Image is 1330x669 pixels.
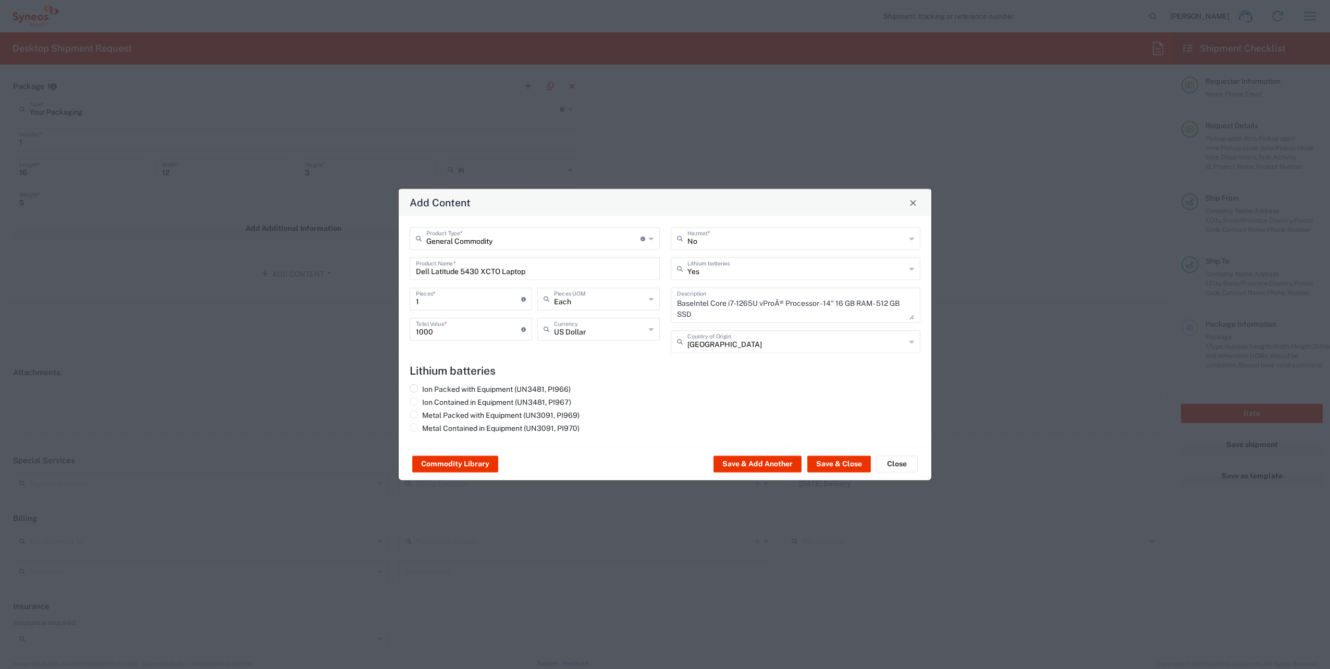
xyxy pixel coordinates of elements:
button: Save & Close [807,456,871,473]
label: Ion Contained in Equipment (UN3481, PI967) [410,398,571,407]
h4: Add Content [410,195,471,210]
button: Close [906,195,920,210]
h4: Lithium batteries [410,364,920,377]
button: Commodity Library [412,456,498,473]
label: Metal Contained in Equipment (UN3091, PI970) [410,424,580,433]
label: Metal Packed with Equipment (UN3091, PI969) [410,411,580,420]
button: Close [876,456,918,473]
label: Ion Packed with Equipment (UN3481, PI966) [410,385,571,394]
button: Save & Add Another [713,456,802,473]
